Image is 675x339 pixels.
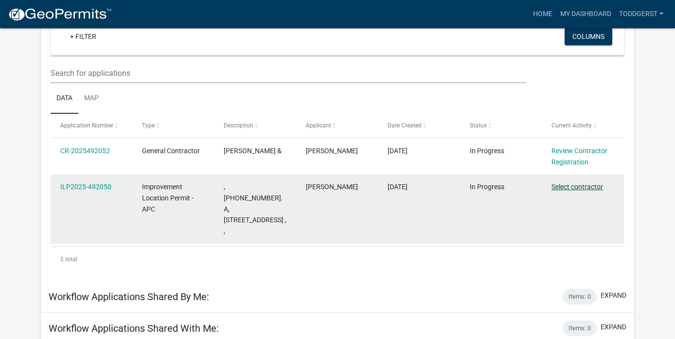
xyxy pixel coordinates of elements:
[306,147,358,155] span: Todd Gerst
[51,247,624,271] div: 2 total
[224,183,286,235] span: , 001-011-007.A, 511 W HOPPUS RD, , , ,
[224,122,253,129] span: Description
[60,122,113,129] span: Application Number
[142,183,194,213] span: Improvement Location Permit - APC
[388,183,408,191] span: 10/13/2025
[461,114,542,137] datatable-header-cell: Status
[133,114,214,137] datatable-header-cell: Type
[60,147,110,155] a: CR-2025492052
[306,183,358,191] span: Todd Gerst
[529,5,556,23] a: Home
[378,114,460,137] datatable-header-cell: Date Created
[41,2,634,281] div: collapse
[142,147,200,155] span: General Contractor
[297,114,378,137] datatable-header-cell: Applicant
[565,28,612,45] button: Columns
[142,122,155,129] span: Type
[470,147,504,155] span: In Progress
[306,122,331,129] span: Applicant
[542,114,624,137] datatable-header-cell: Current Activity
[60,183,111,191] a: ILP2025-492050
[51,114,132,137] datatable-header-cell: Application Number
[601,322,626,332] button: expand
[563,321,597,336] div: Items: 0
[601,290,626,301] button: expand
[556,5,615,23] a: My Dashboard
[470,183,504,191] span: In Progress
[49,291,209,303] h5: Workflow Applications Shared By Me:
[49,322,219,334] h5: Workflow Applications Shared With Me:
[563,289,597,304] div: Items: 0
[551,122,592,129] span: Current Activity
[224,147,282,155] span: Todd Gerst &
[51,63,526,83] input: Search for applications
[388,147,408,155] span: 10/13/2025
[214,114,296,137] datatable-header-cell: Description
[551,147,607,166] a: Review Contractor Registration
[615,5,667,23] a: Toddgerst
[388,122,422,129] span: Date Created
[470,122,487,129] span: Status
[78,83,105,114] a: Map
[51,83,78,114] a: Data
[551,183,603,191] a: Select contractor
[62,28,104,45] a: + Filter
